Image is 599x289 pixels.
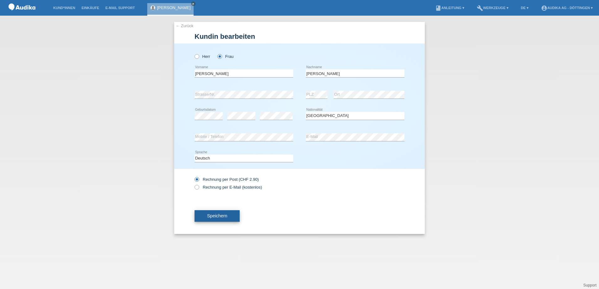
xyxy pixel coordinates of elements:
[538,6,596,10] a: account_circleAudika AG - Döttingen ▾
[217,54,221,58] input: Frau
[541,5,547,11] i: account_circle
[195,185,262,190] label: Rechnung per E-Mail (kostenlos)
[477,5,483,11] i: build
[195,54,199,58] input: Herr
[432,6,467,10] a: bookAnleitung ▾
[217,54,233,59] label: Frau
[195,210,240,222] button: Speichern
[50,6,78,10] a: Kund*innen
[78,6,102,10] a: Einkäufe
[474,6,512,10] a: buildWerkzeuge ▾
[176,23,193,28] a: ← Zurück
[195,185,199,193] input: Rechnung per E-Mail (kostenlos)
[583,283,596,287] a: Support
[435,5,441,11] i: book
[195,54,210,59] label: Herr
[102,6,138,10] a: E-Mail Support
[195,33,404,40] h1: Kundin bearbeiten
[518,6,532,10] a: DE ▾
[192,2,195,5] i: close
[195,177,199,185] input: Rechnung per Post (CHF 2.90)
[6,12,38,17] a: POS — MF Group
[191,2,195,6] a: close
[207,213,227,218] span: Speichern
[157,5,190,10] a: [PERSON_NAME]
[195,177,259,182] label: Rechnung per Post (CHF 2.90)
